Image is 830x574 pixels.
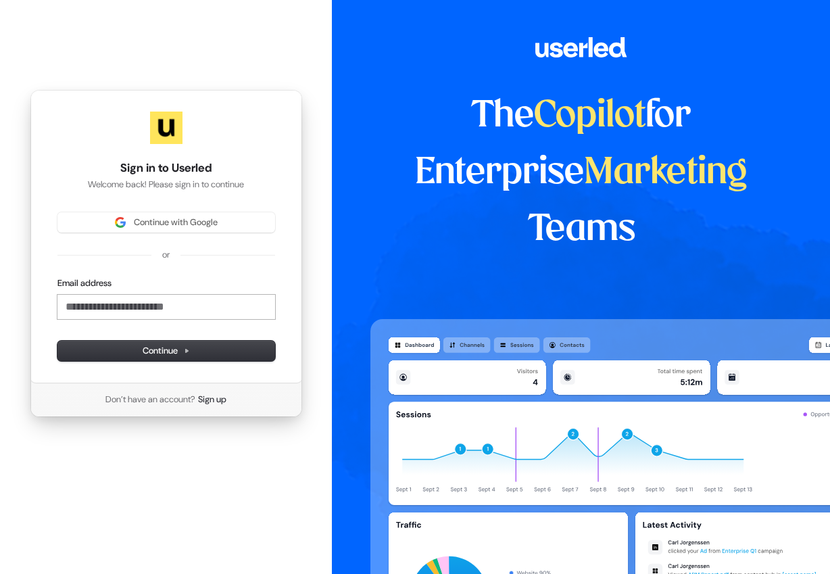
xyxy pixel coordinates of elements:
[162,249,170,261] p: or
[198,393,226,406] a: Sign up
[370,88,793,258] h1: The for Enterprise Teams
[105,393,195,406] span: Don’t have an account?
[143,345,190,357] span: Continue
[534,99,645,134] span: Copilot
[57,212,275,233] button: Sign in with GoogleContinue with Google
[57,178,275,191] p: Welcome back! Please sign in to continue
[115,217,126,228] img: Sign in with Google
[57,341,275,361] button: Continue
[150,112,182,144] img: Userled
[584,156,748,191] span: Marketing
[134,216,218,229] span: Continue with Google
[57,277,112,289] label: Email address
[57,160,275,176] h1: Sign in to Userled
